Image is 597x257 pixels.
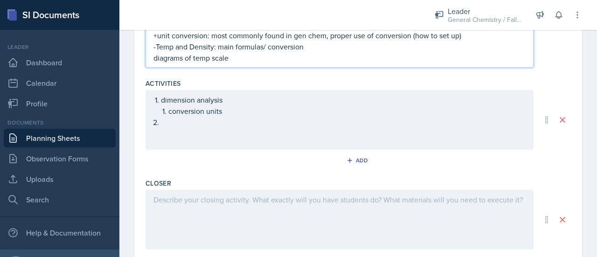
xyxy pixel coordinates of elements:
[4,190,116,209] a: Search
[348,157,368,164] div: Add
[153,41,526,52] p: -Temp and Density: main formulas/ conversion
[448,15,522,25] div: General Chemistry / Fall 2025
[448,6,522,17] div: Leader
[161,94,526,105] p: dimension analysis
[343,153,374,167] button: Add
[4,223,116,242] div: Help & Documentation
[153,30,526,41] p: +unit conversion: most commonly found in gen chem, proper use of conversion (how to set up)
[4,74,116,92] a: Calendar
[168,105,526,117] p: conversion units
[4,43,116,51] div: Leader
[4,94,116,113] a: Profile
[4,129,116,147] a: Planning Sheets
[153,52,526,63] p: diagrams of temp scale
[4,170,116,188] a: Uploads
[146,79,181,88] label: Activities
[4,53,116,72] a: Dashboard
[146,179,171,188] label: Closer
[4,118,116,127] div: Documents
[4,149,116,168] a: Observation Forms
